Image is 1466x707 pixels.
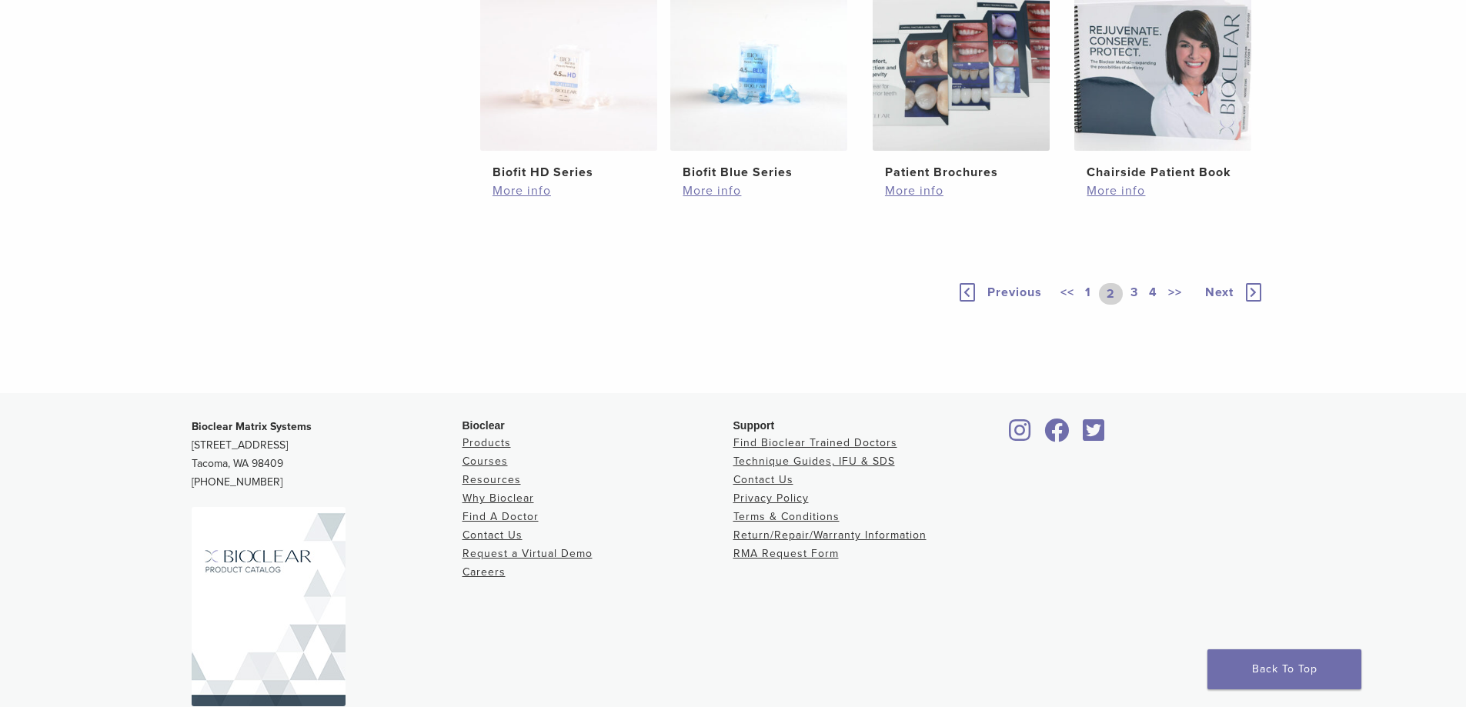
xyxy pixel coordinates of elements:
a: Privacy Policy [733,492,809,505]
a: 2 [1099,283,1123,305]
a: Bioclear [1004,428,1037,443]
a: Contact Us [463,529,523,542]
a: More info [683,182,835,200]
a: Terms & Conditions [733,510,840,523]
h2: Patient Brochures [885,163,1037,182]
h2: Biofit Blue Series [683,163,835,182]
a: 1 [1082,283,1094,305]
span: Previous [987,285,1042,300]
strong: Bioclear Matrix Systems [192,420,312,433]
span: Next [1205,285,1234,300]
a: 3 [1127,283,1141,305]
img: Bioclear [192,507,346,706]
a: Resources [463,473,521,486]
h2: Biofit HD Series [493,163,645,182]
a: Careers [463,565,506,579]
a: Contact Us [733,473,793,486]
a: Technique Guides, IFU & SDS [733,455,895,468]
a: Find Bioclear Trained Doctors [733,436,897,449]
a: Products [463,436,511,449]
a: Bioclear [1078,428,1110,443]
a: More info [885,182,1037,200]
a: << [1057,283,1077,305]
a: Back To Top [1207,649,1361,689]
p: [STREET_ADDRESS] Tacoma, WA 98409 [PHONE_NUMBER] [192,418,463,492]
a: Courses [463,455,508,468]
a: Return/Repair/Warranty Information [733,529,927,542]
a: RMA Request Form [733,547,839,560]
h2: Chairside Patient Book [1087,163,1239,182]
span: Bioclear [463,419,505,432]
a: Why Bioclear [463,492,534,505]
span: Support [733,419,775,432]
a: More info [1087,182,1239,200]
a: Bioclear [1040,428,1075,443]
a: >> [1165,283,1185,305]
a: 4 [1146,283,1160,305]
a: Request a Virtual Demo [463,547,593,560]
a: Find A Doctor [463,510,539,523]
a: More info [493,182,645,200]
